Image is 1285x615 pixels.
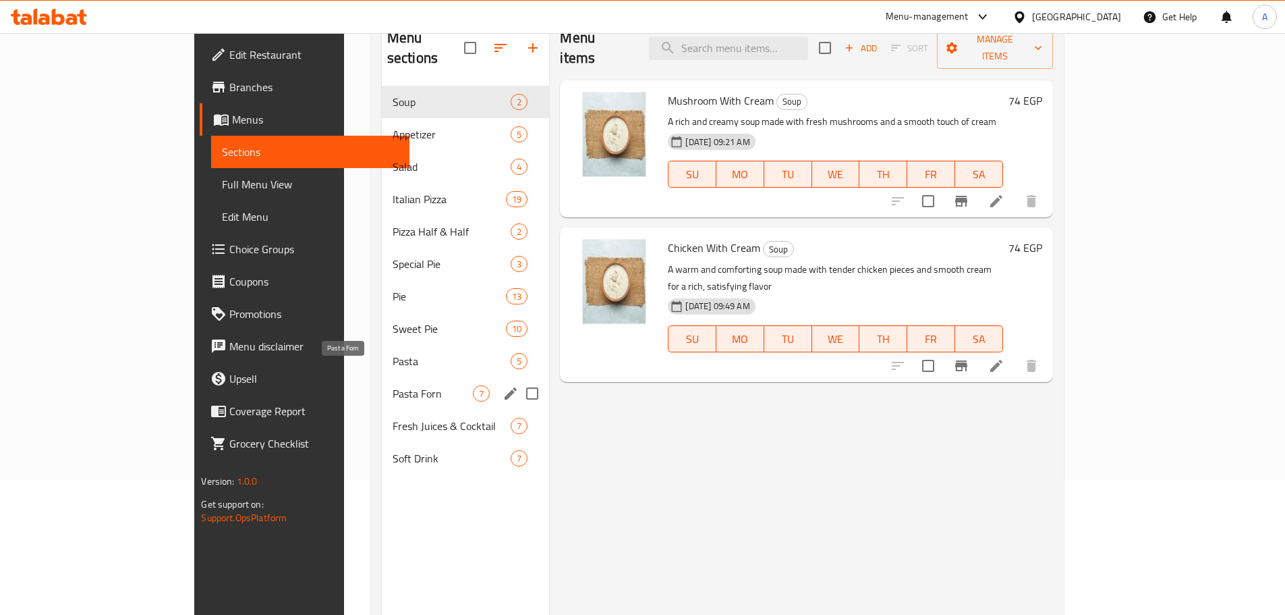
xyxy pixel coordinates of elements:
div: items [506,321,527,337]
a: Edit Menu [211,200,409,233]
span: SU [674,329,711,349]
button: Manage items [937,27,1053,69]
span: Pasta Forn [393,385,474,402]
span: Get support on: [201,496,263,513]
button: SU [668,161,716,188]
a: Sections [211,136,409,168]
div: items [511,159,527,175]
div: Pasta [393,353,511,369]
button: edit [501,383,521,404]
a: Upsell [200,363,409,395]
span: Edit Restaurant [229,47,398,63]
button: SA [955,325,1003,352]
div: Sweet Pie10 [382,313,550,345]
nav: Menu sections [382,80,550,480]
span: MO [722,329,759,349]
a: Edit Restaurant [200,38,409,71]
span: 2 [511,225,527,238]
span: Select all sections [456,34,484,62]
div: Soft Drink7 [382,442,550,475]
div: Salad [393,159,511,175]
div: Menu-management [886,9,969,25]
span: Coupons [229,273,398,290]
span: 10 [507,323,527,336]
button: Branch-specific-item [945,350,977,382]
span: Grocery Checklist [229,435,398,452]
button: FR [907,325,955,352]
div: items [506,288,527,304]
p: A rich and creamy soup made with fresh mushrooms and a smooth touch of cream [668,113,1002,130]
span: 7 [474,387,489,400]
span: 4 [511,161,527,173]
button: TU [764,161,812,188]
div: Pasta Forn7edit [382,377,550,410]
button: delete [1015,185,1048,217]
span: Menu disclaimer [229,338,398,354]
div: Pizza Half & Half2 [382,215,550,248]
span: Version: [201,473,234,490]
span: SA [961,329,998,349]
span: WE [818,329,855,349]
span: Coverage Report [229,403,398,419]
button: MO [716,161,764,188]
span: Add item [839,38,882,59]
button: MO [716,325,764,352]
span: Full Menu View [222,176,398,192]
span: Sections [222,144,398,160]
span: Menus [232,111,398,128]
span: 19 [507,193,527,206]
div: items [473,385,490,402]
h6: 74 EGP [1008,238,1042,257]
span: Sweet Pie [393,321,506,337]
span: Pizza Half & Half [393,223,511,240]
div: items [511,353,527,369]
button: FR [907,161,955,188]
input: search [649,36,808,60]
a: Menu disclaimer [200,330,409,363]
span: Select to update [914,187,942,215]
button: TH [859,161,907,188]
a: Edit menu item [988,358,1004,374]
span: Soft Drink [393,450,511,466]
span: Chicken With Cream [668,238,760,258]
a: Choice Groups [200,233,409,265]
div: Special Pie3 [382,248,550,280]
a: Branches [200,71,409,103]
span: 1.0.0 [237,473,258,490]
button: WE [812,325,860,352]
span: FR [913,329,950,349]
div: Special Pie [393,256,511,272]
button: Add section [517,32,549,64]
span: Manage items [948,31,1042,65]
img: Mushroom With Cream [571,91,657,178]
span: Choice Groups [229,241,398,257]
div: Italian Pizza [393,191,506,207]
div: items [506,191,527,207]
span: [DATE] 09:21 AM [680,136,755,149]
button: delete [1015,350,1048,382]
span: MO [722,165,759,184]
span: Mushroom With Cream [668,90,774,111]
div: items [511,256,527,272]
span: Promotions [229,306,398,322]
a: Coverage Report [200,395,409,427]
span: SA [961,165,998,184]
div: items [511,126,527,142]
div: items [511,418,527,434]
a: Promotions [200,298,409,330]
span: Pie [393,288,506,304]
span: Sort sections [484,32,517,64]
a: Menus [200,103,409,136]
div: Pasta5 [382,345,550,377]
div: Salad4 [382,151,550,183]
span: 13 [507,290,527,303]
h2: Menu items [560,28,632,68]
span: 7 [511,452,527,465]
a: Grocery Checklist [200,427,409,460]
div: Soup2 [382,86,550,118]
span: 5 [511,128,527,141]
div: Pie13 [382,280,550,313]
span: FR [913,165,950,184]
a: Coupons [200,265,409,298]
